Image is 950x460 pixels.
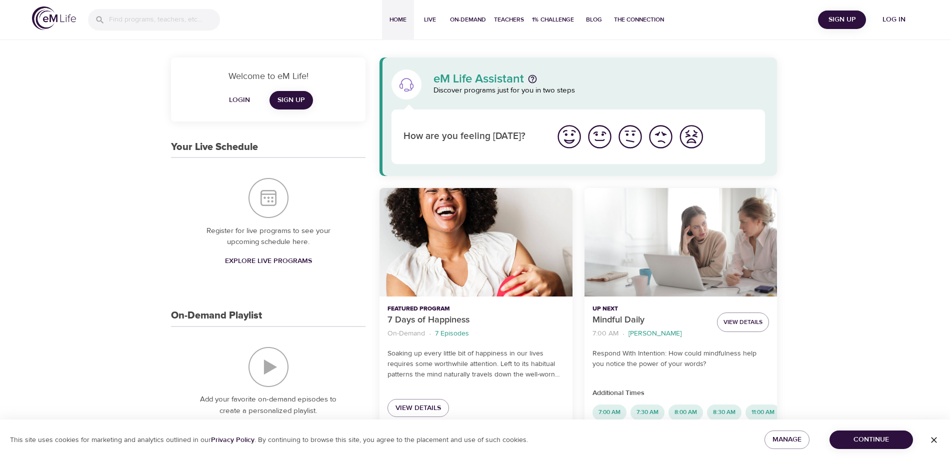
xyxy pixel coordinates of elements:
[745,408,780,416] span: 11:00 AM
[398,76,414,92] img: eM Life Assistant
[494,14,524,25] span: Teachers
[450,14,486,25] span: On-Demand
[837,433,905,446] span: Continue
[668,404,703,420] div: 8:00 AM
[818,10,866,29] button: Sign Up
[386,14,410,25] span: Home
[555,123,583,150] img: great
[592,328,618,339] p: 7:00 AM
[584,188,777,296] button: Mindful Daily
[387,328,425,339] p: On-Demand
[628,328,681,339] p: [PERSON_NAME]
[269,91,313,109] a: Sign Up
[707,404,741,420] div: 8:30 AM
[723,317,762,327] span: View Details
[592,348,769,369] p: Respond With Intention: How could mindfulness help you notice the power of your words?
[668,408,703,416] span: 8:00 AM
[379,188,572,296] button: 7 Days of Happiness
[622,327,624,340] li: ·
[395,402,441,414] span: View Details
[677,123,705,150] img: worst
[822,13,862,26] span: Sign Up
[707,408,741,416] span: 8:30 AM
[387,348,564,380] p: Soaking up every little bit of happiness in our lives requires some worthwhile attention. Left to...
[403,129,542,144] p: How are you feeling [DATE]?
[829,430,913,449] button: Continue
[418,14,442,25] span: Live
[614,14,664,25] span: The Connection
[592,388,769,398] p: Additional Times
[554,121,584,152] button: I'm feeling great
[592,327,709,340] nav: breadcrumb
[387,313,564,327] p: 7 Days of Happiness
[592,404,626,420] div: 7:00 AM
[870,10,918,29] button: Log in
[387,304,564,313] p: Featured Program
[745,404,780,420] div: 11:00 AM
[586,123,613,150] img: good
[227,94,251,106] span: Login
[630,404,664,420] div: 7:30 AM
[109,9,220,30] input: Find programs, teachers, etc...
[191,394,345,416] p: Add your favorite on-demand episodes to create a personalized playlist.
[223,91,255,109] button: Login
[592,304,709,313] p: Up Next
[248,178,288,218] img: Your Live Schedule
[616,123,644,150] img: ok
[211,435,254,444] a: Privacy Policy
[676,121,706,152] button: I'm feeling worst
[387,399,449,417] a: View Details
[387,327,564,340] nav: breadcrumb
[630,408,664,416] span: 7:30 AM
[32,6,76,30] img: logo
[584,121,615,152] button: I'm feeling good
[429,327,431,340] li: ·
[615,121,645,152] button: I'm feeling ok
[647,123,674,150] img: bad
[592,408,626,416] span: 7:00 AM
[171,141,258,153] h3: Your Live Schedule
[764,430,809,449] button: Manage
[171,310,262,321] h3: On-Demand Playlist
[874,13,914,26] span: Log in
[248,347,288,387] img: On-Demand Playlist
[191,225,345,248] p: Register for live programs to see your upcoming schedule here.
[183,69,353,83] p: Welcome to eM Life!
[433,85,765,96] p: Discover programs just for you in two steps
[225,255,312,267] span: Explore Live Programs
[532,14,574,25] span: 1% Challenge
[277,94,305,106] span: Sign Up
[717,312,769,332] button: View Details
[582,14,606,25] span: Blog
[435,328,469,339] p: 7 Episodes
[221,252,316,270] a: Explore Live Programs
[645,121,676,152] button: I'm feeling bad
[592,313,709,327] p: Mindful Daily
[772,433,801,446] span: Manage
[433,73,524,85] p: eM Life Assistant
